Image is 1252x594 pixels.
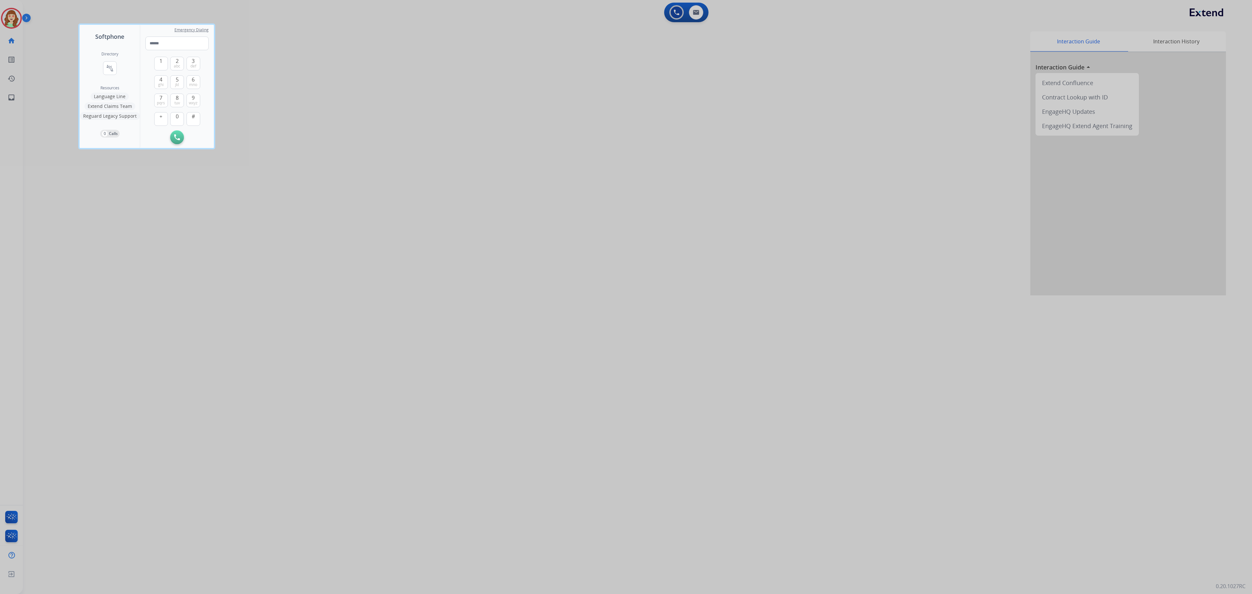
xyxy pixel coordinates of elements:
[100,85,119,91] span: Resources
[192,94,195,102] span: 9
[1216,582,1245,590] p: 0.20.1027RC
[176,57,179,65] span: 2
[157,100,165,106] span: pqrs
[186,57,200,70] button: 3def
[174,100,180,106] span: tuv
[174,64,180,69] span: abc
[175,82,179,87] span: jkl
[106,64,114,72] mat-icon: connect_without_contact
[170,112,184,126] button: 0
[170,57,184,70] button: 2abc
[100,130,120,138] button: 0Calls
[154,94,168,107] button: 7pqrs
[192,57,195,65] span: 3
[186,94,200,107] button: 9wxyz
[174,27,209,33] span: Emergency Dialing
[158,82,164,87] span: ghi
[192,112,195,120] span: #
[176,94,179,102] span: 8
[176,112,179,120] span: 0
[154,75,168,89] button: 4ghi
[186,75,200,89] button: 6mno
[159,94,162,102] span: 7
[176,76,179,83] span: 5
[189,82,197,87] span: mno
[174,134,180,140] img: call-button
[170,75,184,89] button: 5jkl
[101,52,118,57] h2: Directory
[159,112,162,120] span: +
[95,32,124,41] span: Softphone
[159,76,162,83] span: 4
[159,57,162,65] span: 1
[189,100,198,106] span: wxyz
[102,131,108,137] p: 0
[170,94,184,107] button: 8tuv
[91,93,129,100] button: Language Line
[186,112,200,126] button: #
[109,131,118,137] p: Calls
[154,57,168,70] button: 1
[84,102,135,110] button: Extend Claims Team
[80,112,140,120] button: Reguard Legacy Support
[154,112,168,126] button: +
[192,76,195,83] span: 6
[190,64,196,69] span: def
